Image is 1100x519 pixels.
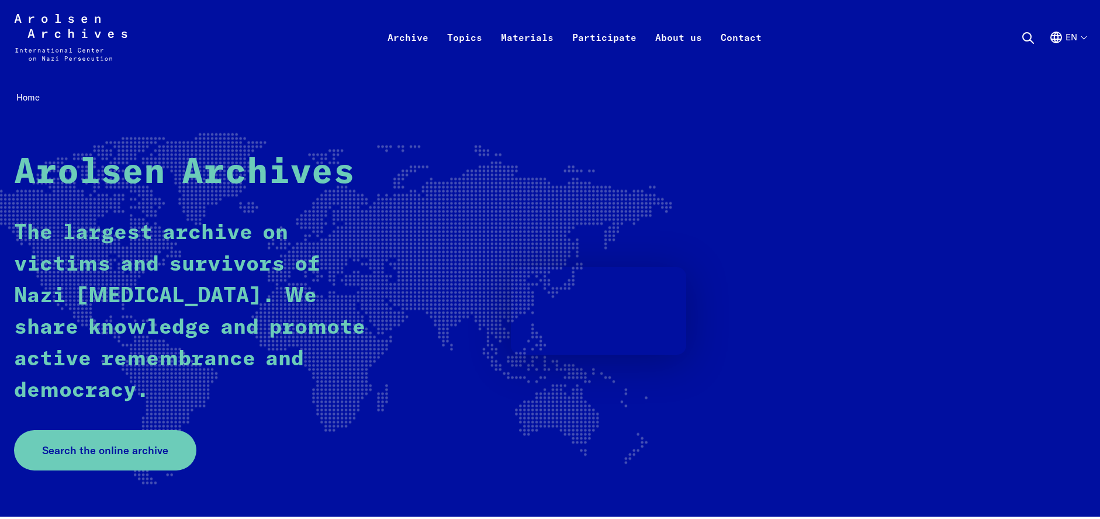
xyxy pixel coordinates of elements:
[1049,30,1086,72] button: English, language selection
[42,442,168,458] span: Search the online archive
[492,28,563,75] a: Materials
[563,28,646,75] a: Participate
[378,14,771,61] nav: Primary
[16,92,40,103] span: Home
[14,155,355,191] strong: Arolsen Archives
[438,28,492,75] a: Topics
[14,217,376,407] p: The largest archive on victims and survivors of Nazi [MEDICAL_DATA]. We share knowledge and promo...
[711,28,771,75] a: Contact
[378,28,438,75] a: Archive
[646,28,711,75] a: About us
[14,430,196,470] a: Search the online archive
[14,89,1086,107] nav: Breadcrumb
